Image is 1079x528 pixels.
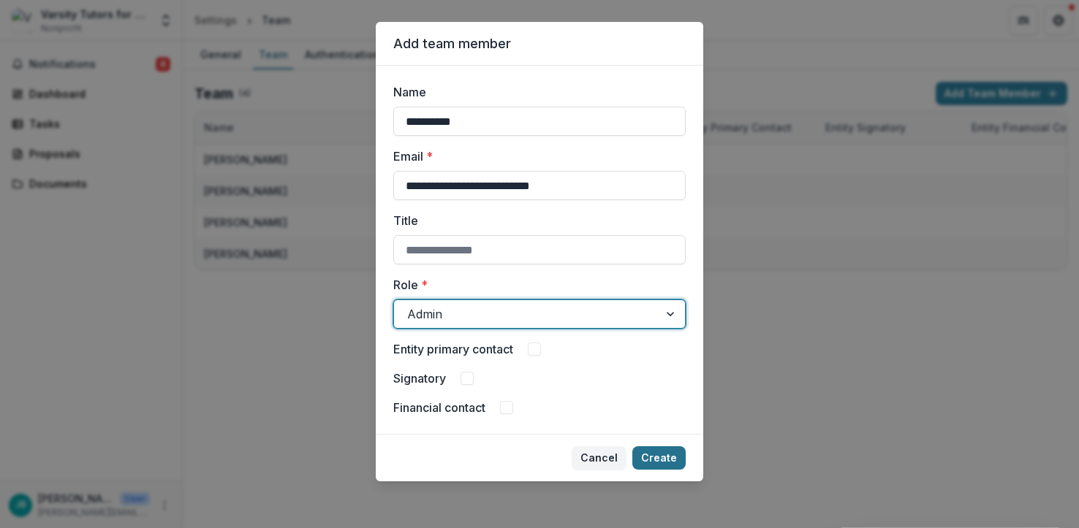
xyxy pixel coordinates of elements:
label: Entity primary contact [393,340,513,358]
header: Add team member [376,22,703,66]
label: Signatory [393,370,446,387]
label: Email [393,148,677,165]
button: Create [632,446,686,470]
button: Cancel [572,446,626,470]
label: Title [393,212,677,229]
label: Financial contact [393,399,485,416]
label: Name [393,83,677,101]
label: Role [393,276,677,294]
